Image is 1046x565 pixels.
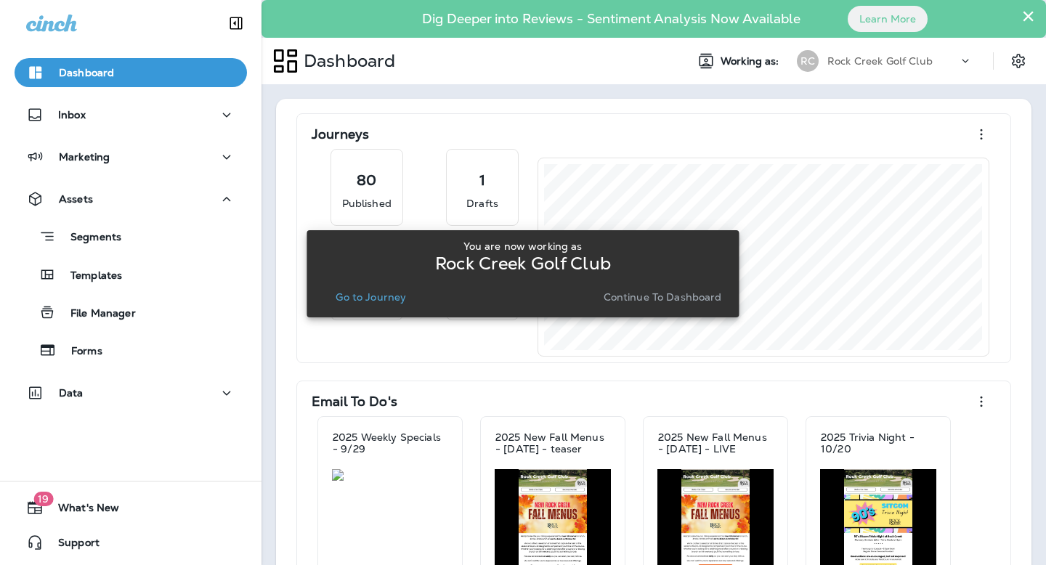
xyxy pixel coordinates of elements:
[15,297,247,328] button: File Manager
[848,6,928,32] button: Learn More
[15,335,247,365] button: Forms
[15,378,247,407] button: Data
[1021,4,1035,28] button: Close
[56,269,122,283] p: Templates
[15,58,247,87] button: Dashboard
[59,387,84,399] p: Data
[59,67,114,78] p: Dashboard
[15,184,247,214] button: Assets
[59,151,110,163] p: Marketing
[797,50,819,72] div: RC
[604,291,722,303] p: Continue to Dashboard
[1005,48,1031,74] button: Settings
[33,492,53,506] span: 19
[435,258,611,269] p: Rock Creek Golf Club
[15,493,247,522] button: 19What's New
[15,528,247,557] button: Support
[15,100,247,129] button: Inbox
[463,240,582,252] p: You are now working as
[58,109,86,121] p: Inbox
[15,259,247,290] button: Templates
[330,287,412,307] button: Go to Journey
[298,50,395,72] p: Dashboard
[336,291,406,303] p: Go to Journey
[57,345,102,359] p: Forms
[598,287,728,307] button: Continue to Dashboard
[56,231,121,245] p: Segments
[56,307,136,321] p: File Manager
[821,431,936,455] p: 2025 Trivia Night - 10/20
[721,55,782,68] span: Working as:
[15,221,247,252] button: Segments
[15,142,247,171] button: Marketing
[44,537,100,554] span: Support
[59,193,93,205] p: Assets
[827,55,933,67] p: Rock Creek Golf Club
[216,9,256,38] button: Collapse Sidebar
[44,502,119,519] span: What's New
